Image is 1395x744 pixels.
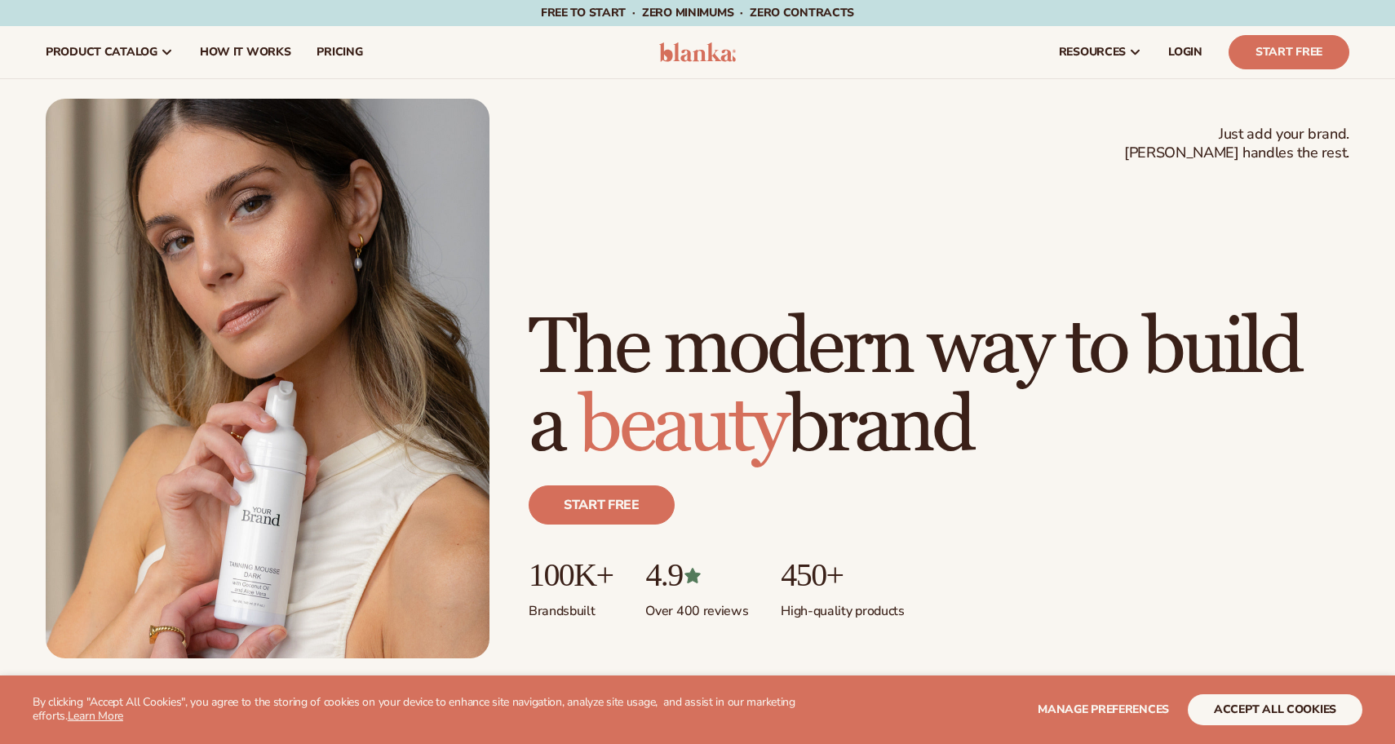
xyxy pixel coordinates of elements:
[1155,26,1216,78] a: LOGIN
[1038,702,1169,717] span: Manage preferences
[645,557,748,593] p: 4.9
[645,593,748,620] p: Over 400 reviews
[529,593,613,620] p: Brands built
[68,708,123,724] a: Learn More
[578,379,786,474] span: beauty
[46,99,489,658] img: Female holding tanning mousse.
[1188,694,1362,725] button: accept all cookies
[1059,46,1126,59] span: resources
[187,26,304,78] a: How It Works
[200,46,291,59] span: How It Works
[529,485,675,525] a: Start free
[1124,125,1349,163] span: Just add your brand. [PERSON_NAME] handles the rest.
[33,26,187,78] a: product catalog
[1038,694,1169,725] button: Manage preferences
[781,557,904,593] p: 450+
[1168,46,1202,59] span: LOGIN
[33,696,823,724] p: By clicking "Accept All Cookies", you agree to the storing of cookies on your device to enhance s...
[303,26,375,78] a: pricing
[529,557,613,593] p: 100K+
[781,593,904,620] p: High-quality products
[317,46,362,59] span: pricing
[1046,26,1155,78] a: resources
[541,5,854,20] span: Free to start · ZERO minimums · ZERO contracts
[529,309,1349,466] h1: The modern way to build a brand
[659,42,737,62] img: logo
[46,46,157,59] span: product catalog
[1229,35,1349,69] a: Start Free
